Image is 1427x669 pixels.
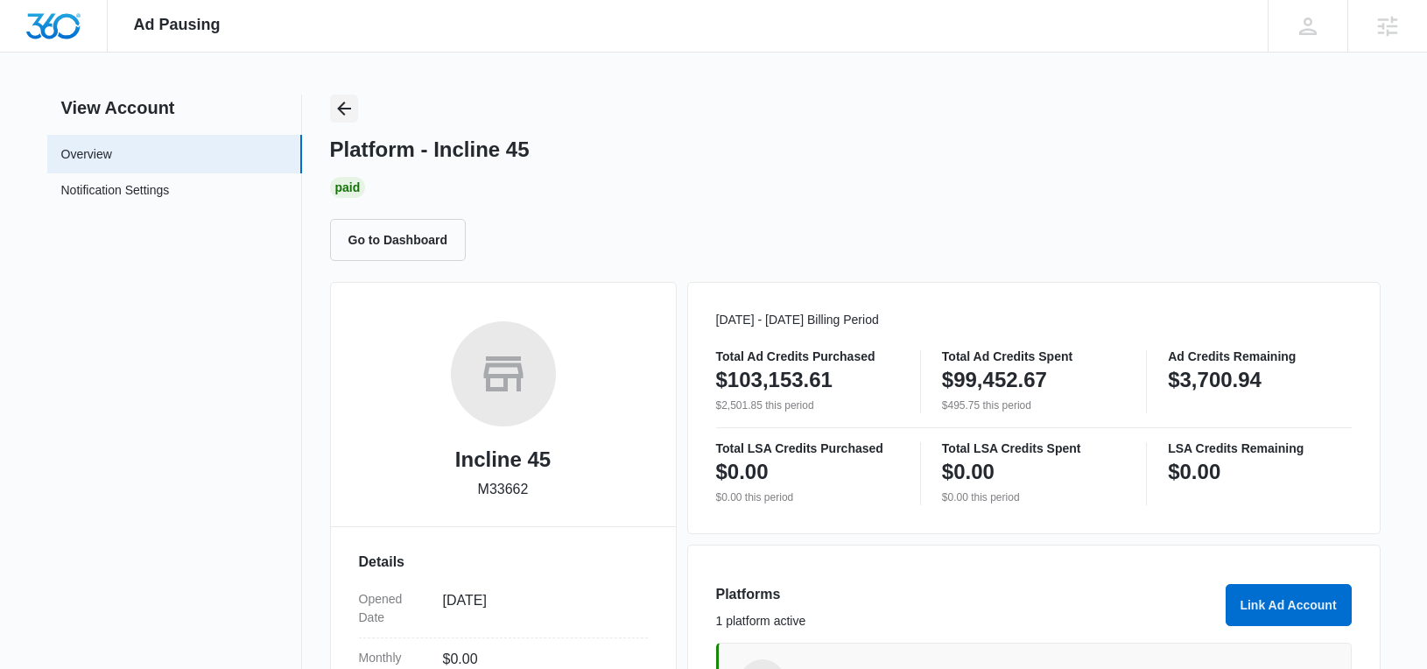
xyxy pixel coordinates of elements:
[330,232,477,247] a: Go to Dashboard
[716,366,833,394] p: $103,153.61
[330,177,366,198] div: Paid
[330,95,358,123] button: Back
[716,584,1215,605] h3: Platforms
[716,398,899,413] p: $2,501.85 this period
[716,612,1215,630] p: 1 platform active
[455,444,551,475] h2: Incline 45
[716,311,1352,329] p: [DATE] - [DATE] Billing Period
[942,398,1125,413] p: $495.75 this period
[942,350,1125,363] p: Total Ad Credits Spent
[716,350,899,363] p: Total Ad Credits Purchased
[61,181,170,204] a: Notification Settings
[61,145,112,164] a: Overview
[330,137,530,163] h1: Platform - Incline 45
[1168,442,1351,454] p: LSA Credits Remaining
[478,479,529,500] p: M33662
[716,458,769,486] p: $0.00
[47,95,302,121] h2: View Account
[942,366,1047,394] p: $99,452.67
[359,552,648,573] h3: Details
[942,458,995,486] p: $0.00
[330,219,467,261] button: Go to Dashboard
[1168,458,1220,486] p: $0.00
[1168,350,1351,363] p: Ad Credits Remaining
[716,489,899,505] p: $0.00 this period
[443,590,634,627] dd: [DATE]
[359,580,648,638] div: Opened Date[DATE]
[359,590,429,627] dt: Opened Date
[134,16,221,34] span: Ad Pausing
[716,442,899,454] p: Total LSA Credits Purchased
[1168,366,1262,394] p: $3,700.94
[1226,584,1352,626] button: Link Ad Account
[942,442,1125,454] p: Total LSA Credits Spent
[942,489,1125,505] p: $0.00 this period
